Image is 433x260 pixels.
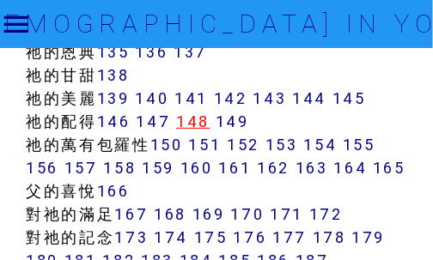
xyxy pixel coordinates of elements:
a: 167 [115,204,149,224]
a: 145 [332,88,366,108]
a: 143 [253,88,287,108]
a: 148 [176,112,210,131]
a: 179 [352,227,386,247]
a: 159 [142,158,174,178]
a: 173 [115,227,149,247]
a: 150 [150,135,183,154]
a: 157 [64,158,98,178]
a: 176 [234,227,267,247]
a: 172 [309,204,343,224]
a: 169 [192,204,225,224]
a: 158 [104,158,137,178]
a: 154 [304,135,338,154]
a: 178 [313,227,346,247]
a: 146 [97,112,131,131]
a: 168 [154,204,186,224]
a: 135 [97,42,130,62]
a: 174 [154,227,188,247]
a: 153 [265,135,298,154]
a: 162 [257,158,290,178]
a: 138 [97,65,130,85]
a: 136 [136,42,168,62]
a: 142 [214,88,247,108]
a: 151 [189,135,222,154]
a: 152 [227,135,259,154]
a: 156 [26,158,58,178]
a: 175 [194,227,228,247]
a: 149 [216,112,249,131]
a: 137 [174,42,207,62]
a: 161 [219,158,252,178]
a: 147 [137,112,171,131]
iframe: Chat [360,183,420,247]
a: 163 [296,158,328,178]
a: 155 [343,135,375,154]
a: 165 [373,158,406,178]
a: 160 [180,158,213,178]
a: 141 [174,88,208,108]
a: 139 [97,88,130,108]
a: 171 [270,204,303,224]
a: 177 [272,227,307,247]
a: 144 [292,88,326,108]
a: 170 [231,204,265,224]
a: 166 [97,181,130,201]
a: 140 [136,88,169,108]
a: 164 [334,158,368,178]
